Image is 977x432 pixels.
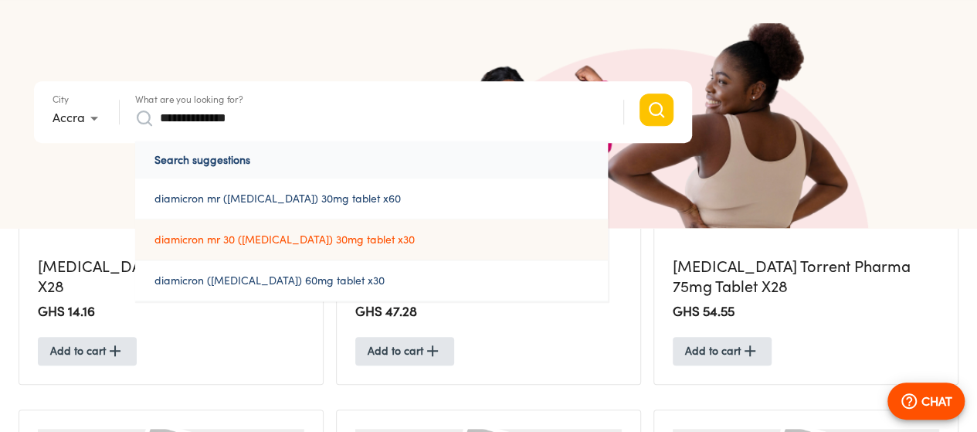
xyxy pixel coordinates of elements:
h5: [MEDICAL_DATA] Torrent Pharma 75mg Tablet X28 [673,257,939,298]
h2: GHS 14.16 [38,303,304,321]
h2: GHS 47.28 [355,303,622,321]
button: CHAT [887,383,965,420]
a: diamicron ([MEDICAL_DATA]) 60mg tablet x30 [135,260,608,301]
p: Search suggestions [135,141,608,179]
button: Search [639,94,673,126]
label: City [53,95,69,104]
span: Add to cart [50,342,124,361]
a: diamicron mr ([MEDICAL_DATA]) 30mg tablet x60 [135,179,608,219]
button: Add to cart [673,337,772,366]
button: Add to cart [38,337,137,366]
a: diamicron mr 30 ([MEDICAL_DATA]) 30mg tablet x30 [135,219,608,260]
div: Accra [53,106,103,131]
h2: GHS 54.55 [673,303,939,321]
span: Add to cart [685,342,759,361]
p: CHAT [921,392,952,410]
button: Add to cart [355,337,454,366]
h5: [MEDICAL_DATA] Almus 75mg Tablet X28 [38,257,304,298]
label: What are you looking for? [135,95,243,104]
span: Add to cart [368,342,442,361]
